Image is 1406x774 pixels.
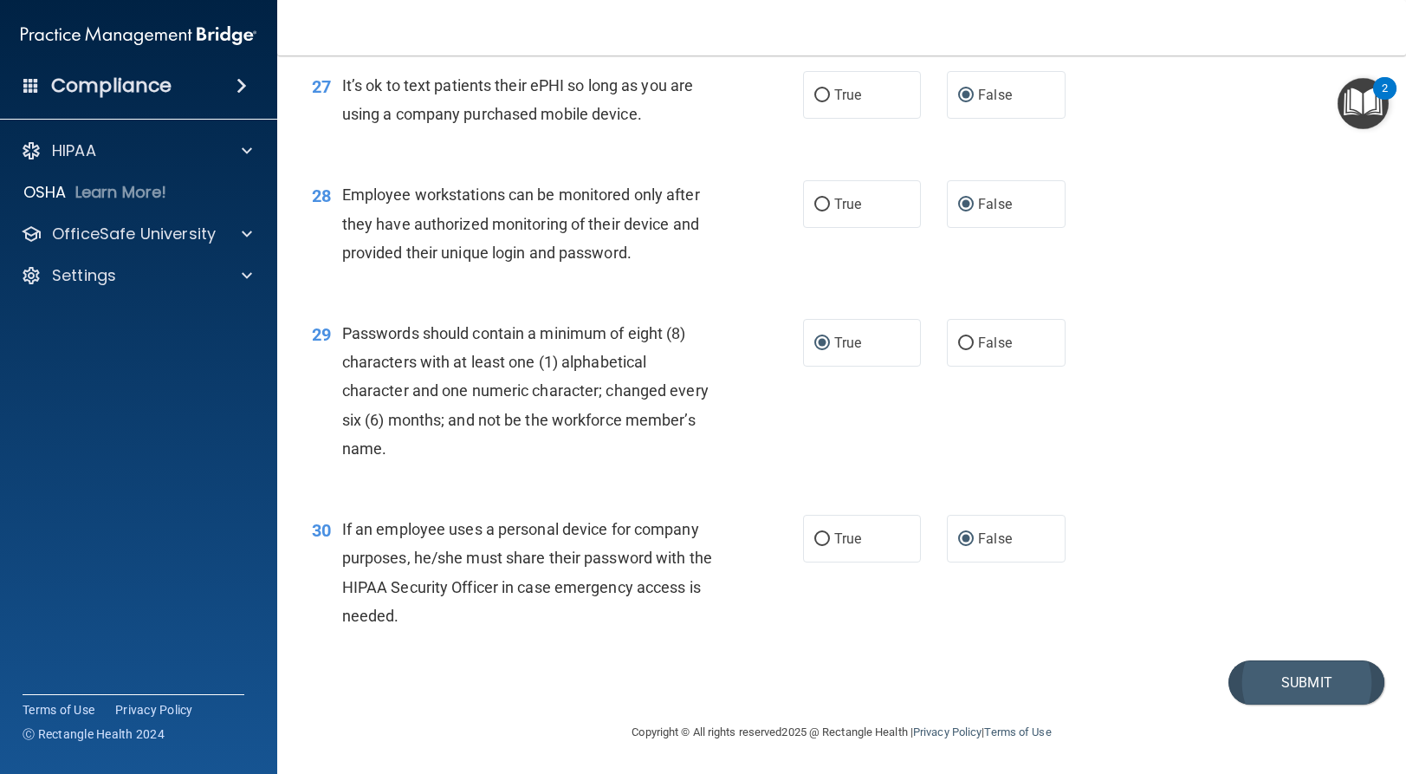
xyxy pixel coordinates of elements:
[814,533,830,546] input: True
[978,87,1012,103] span: False
[52,265,116,286] p: Settings
[814,89,830,102] input: True
[21,18,256,53] img: PMB logo
[342,185,700,261] span: Employee workstations can be monitored only after they have authorized monitoring of their device...
[834,335,861,351] span: True
[834,196,861,212] span: True
[52,224,216,244] p: OfficeSafe University
[312,185,331,206] span: 28
[312,324,331,345] span: 29
[984,725,1051,738] a: Terms of Use
[958,533,974,546] input: False
[834,530,861,547] span: True
[958,198,974,211] input: False
[21,265,252,286] a: Settings
[115,701,193,719] a: Privacy Policy
[23,725,165,743] span: Ⓒ Rectangle Health 2024
[834,87,861,103] span: True
[1228,660,1384,705] button: Submit
[23,701,94,719] a: Terms of Use
[958,337,974,350] input: False
[978,335,1012,351] span: False
[21,224,252,244] a: OfficeSafe University
[814,198,830,211] input: True
[958,89,974,102] input: False
[526,705,1158,760] div: Copyright © All rights reserved 2025 @ Rectangle Health | |
[913,725,982,738] a: Privacy Policy
[814,337,830,350] input: True
[342,520,712,625] span: If an employee uses a personal device for company purposes, he/she must share their password with...
[312,76,331,97] span: 27
[342,324,709,458] span: Passwords should contain a minimum of eight (8) characters with at least one (1) alphabetical cha...
[23,182,67,203] p: OSHA
[52,140,96,161] p: HIPAA
[1382,88,1388,111] div: 2
[1338,78,1389,129] button: Open Resource Center, 2 new notifications
[51,74,172,98] h4: Compliance
[312,520,331,541] span: 30
[978,196,1012,212] span: False
[75,182,167,203] p: Learn More!
[342,76,693,123] span: It’s ok to text patients their ePHI so long as you are using a company purchased mobile device.
[21,140,252,161] a: HIPAA
[978,530,1012,547] span: False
